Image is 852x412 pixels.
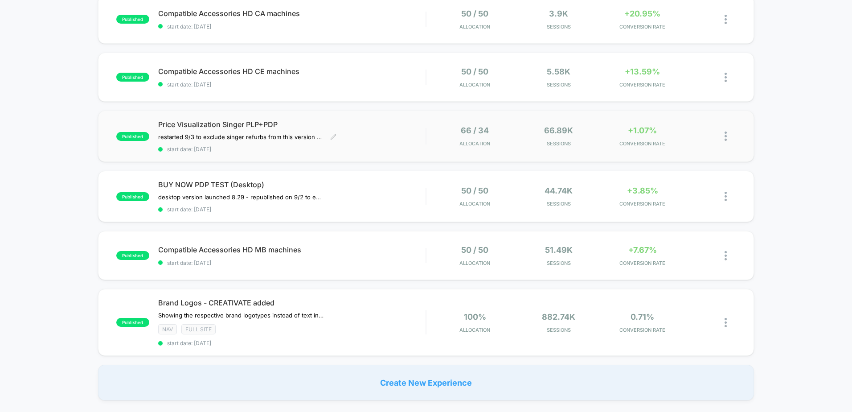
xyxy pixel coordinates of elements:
[461,186,488,195] span: 50 / 50
[116,318,149,327] span: published
[158,312,324,319] span: Showing the respective brand logotypes instead of text in tabs
[519,201,598,207] span: Sessions
[158,194,324,201] span: desktop version launched 8.29﻿ - republished on 9/2 to ensure OOS products dont show the buy now ...
[461,245,488,255] span: 50 / 50
[542,312,575,321] span: 882.74k
[625,67,660,76] span: +13.59%
[158,81,426,88] span: start date: [DATE]
[459,260,490,266] span: Allocation
[725,192,727,201] img: close
[628,245,657,255] span: +7.67%
[545,186,573,195] span: 44.74k
[116,132,149,141] span: published
[461,67,488,76] span: 50 / 50
[603,201,682,207] span: CONVERSION RATE
[549,9,568,18] span: 3.9k
[459,140,490,147] span: Allocation
[464,312,486,321] span: 100%
[725,318,727,327] img: close
[158,146,426,152] span: start date: [DATE]
[158,298,426,307] span: Brand Logos - CREATIVATE added
[116,15,149,24] span: published
[519,24,598,30] span: Sessions
[459,201,490,207] span: Allocation
[158,180,426,189] span: BUY NOW PDP TEST (Desktop)
[181,324,216,334] span: Full site
[158,206,426,213] span: start date: [DATE]
[158,324,177,334] span: NAV
[603,260,682,266] span: CONVERSION RATE
[459,82,490,88] span: Allocation
[725,15,727,24] img: close
[603,82,682,88] span: CONVERSION RATE
[461,9,488,18] span: 50 / 50
[624,9,660,18] span: +20.95%
[603,327,682,333] span: CONVERSION RATE
[631,312,654,321] span: 0.71%
[459,24,490,30] span: Allocation
[158,245,426,254] span: Compatible Accessories HD MB machines
[158,9,426,18] span: Compatible Accessories HD CA machines
[116,251,149,260] span: published
[519,260,598,266] span: Sessions
[158,260,426,266] span: start date: [DATE]
[158,340,426,346] span: start date: [DATE]
[116,73,149,82] span: published
[547,67,570,76] span: 5.58k
[725,132,727,141] img: close
[519,327,598,333] span: Sessions
[158,133,324,140] span: restarted 9/3 to exclude singer refurbs from this version of the test
[603,24,682,30] span: CONVERSION RATE
[627,186,658,195] span: +3.85%
[98,365,754,400] div: Create New Experience
[158,120,426,129] span: Price Visualization Singer PLP+PDP
[725,73,727,82] img: close
[603,140,682,147] span: CONVERSION RATE
[158,67,426,76] span: Compatible Accessories HD CE machines
[519,82,598,88] span: Sessions
[725,251,727,260] img: close
[459,327,490,333] span: Allocation
[158,23,426,30] span: start date: [DATE]
[519,140,598,147] span: Sessions
[461,126,489,135] span: 66 / 34
[544,126,573,135] span: 66.89k
[545,245,573,255] span: 51.49k
[116,192,149,201] span: published
[628,126,657,135] span: +1.07%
